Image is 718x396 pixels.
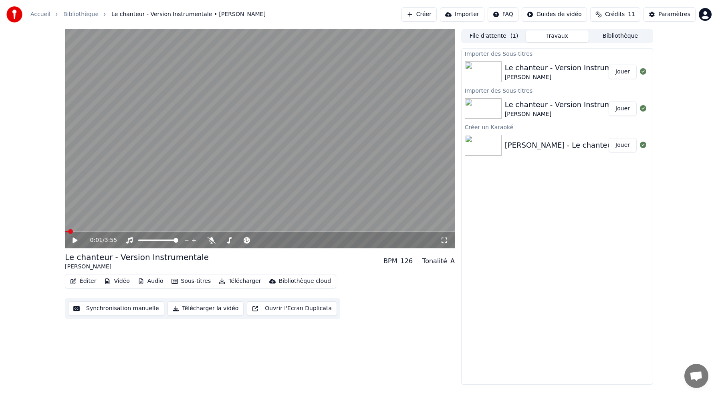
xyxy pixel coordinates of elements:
[111,10,266,18] span: Le chanteur - Version Instrumentale • [PERSON_NAME]
[68,301,164,316] button: Synchronisation manuelle
[101,276,133,287] button: Vidéo
[30,10,50,18] a: Accueil
[609,138,637,152] button: Jouer
[247,301,337,316] button: Ouvrir l'Ecran Duplicata
[135,276,167,287] button: Audio
[462,85,653,95] div: Importer des Sous-titres
[589,30,652,42] button: Bibliothèque
[510,32,518,40] span: ( 1 )
[6,6,22,22] img: youka
[609,102,637,116] button: Jouer
[279,277,331,285] div: Bibliothèque cloud
[643,7,696,22] button: Paramètres
[609,65,637,79] button: Jouer
[105,236,117,244] span: 3:55
[450,256,455,266] div: A
[505,73,634,81] div: [PERSON_NAME]
[440,7,484,22] button: Importer
[65,263,209,271] div: [PERSON_NAME]
[526,30,589,42] button: Travaux
[30,10,266,18] nav: breadcrumb
[628,10,635,18] span: 11
[401,7,437,22] button: Créer
[65,252,209,263] div: Le chanteur - Version Instrumentale
[505,62,634,73] div: Le chanteur - Version Instrumentale
[168,276,214,287] button: Sous-titres
[90,236,109,244] div: /
[505,99,634,110] div: Le chanteur - Version Instrumentale
[67,276,99,287] button: Éditer
[605,10,625,18] span: Crédits
[216,276,264,287] button: Télécharger
[90,236,103,244] span: 0:01
[63,10,99,18] a: Bibliothèque
[522,7,587,22] button: Guides de vidéo
[422,256,447,266] div: Tonalité
[401,256,413,266] div: 126
[462,122,653,132] div: Créer un Karaoké
[488,7,518,22] button: FAQ
[462,49,653,58] div: Importer des Sous-titres
[383,256,397,266] div: BPM
[684,364,708,388] a: Ouvrir le chat
[462,30,526,42] button: File d'attente
[590,7,640,22] button: Crédits11
[167,301,244,316] button: Télécharger la vidéo
[505,110,634,118] div: [PERSON_NAME]
[658,10,690,18] div: Paramètres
